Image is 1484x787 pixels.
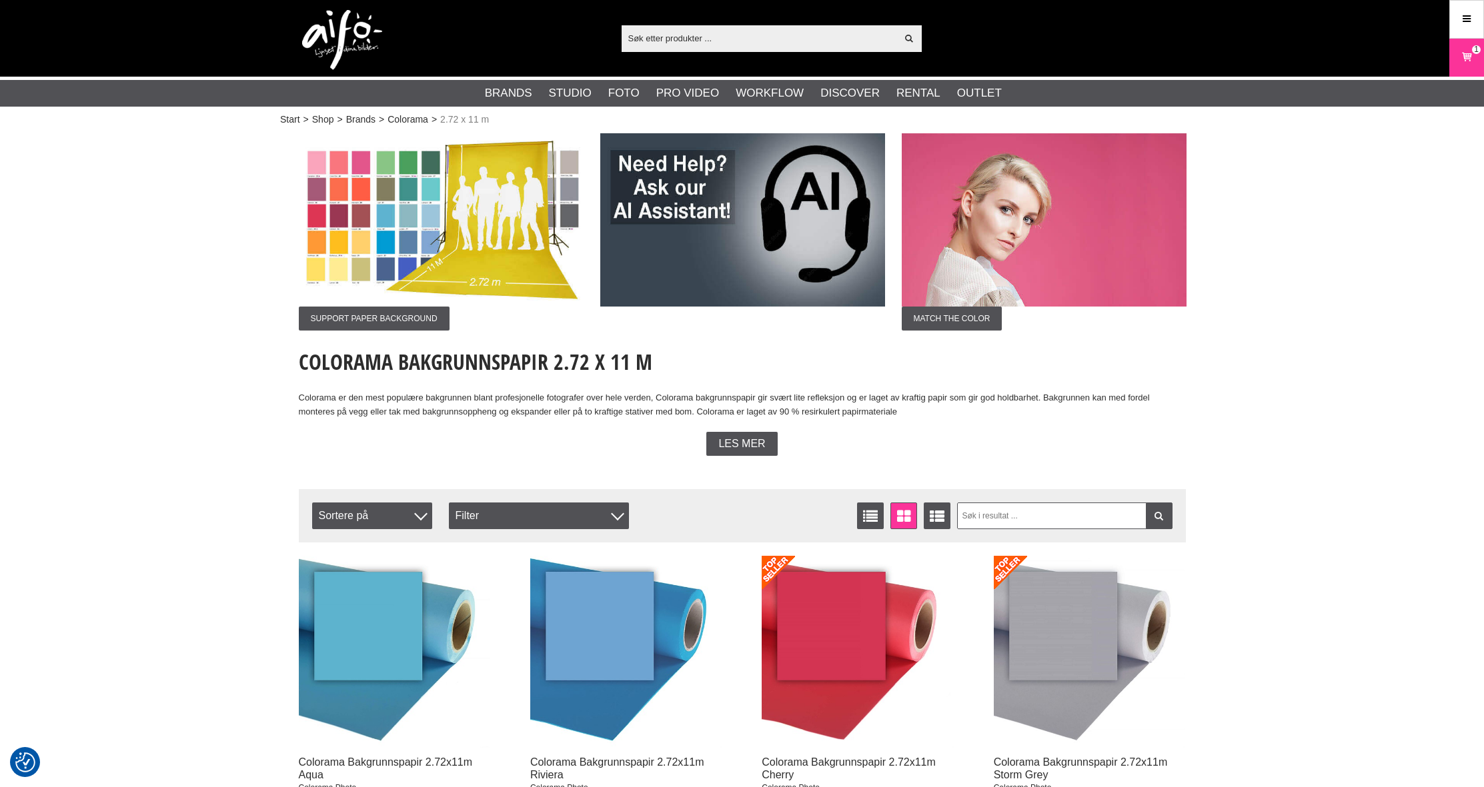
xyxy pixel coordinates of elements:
[530,556,722,748] img: Colorama Bakgrunnspapir 2.72x11m Riviera
[440,113,489,127] span: 2.72 x 11 m
[388,113,428,127] a: Colorama
[902,133,1187,307] img: Ad:002 ban-colorama-272x11-001.jpg
[736,85,804,102] a: Workflow
[299,133,584,331] a: Ad:003 ban-colorama-272x11.jpgSupport Paper Background
[299,347,1186,377] h1: Colorama Bakgrunnspapir 2.72 x 11 m
[857,502,884,529] a: Vis liste
[762,556,954,748] img: Colorama Bakgrunnspapir 2.72x11m Cherry
[820,85,880,102] a: Discover
[957,85,1002,102] a: Outlet
[890,502,917,529] a: Vindusvisning
[994,756,1168,780] a: Colorama Bakgrunnspapir 2.72x11m Storm Grey
[449,502,629,529] div: Filter
[299,391,1186,419] p: Colorama er den mest populære bakgrunnen blant profesjonelle fotografer over hele verden, Coloram...
[299,756,473,780] a: Colorama Bakgrunnspapir 2.72x11m Aqua
[902,307,1002,331] span: Match the color
[762,756,936,780] a: Colorama Bakgrunnspapir 2.72x11m Cherry
[1474,43,1479,55] span: 1
[718,438,765,450] span: Les mer
[994,556,1186,748] img: Colorama Bakgrunnspapir 2.72x11m Storm Grey
[432,113,437,127] span: >
[896,85,940,102] a: Rental
[15,752,35,772] img: Revisit consent button
[312,502,432,529] span: Sortere på
[622,28,897,48] input: Søk etter produkter ...
[530,756,704,780] a: Colorama Bakgrunnspapir 2.72x11m Riviera
[15,750,35,774] button: Samtykkepreferanser
[600,133,885,307] img: Ad:007 ban-elin-AIelin-eng.jpg
[379,113,384,127] span: >
[1146,502,1173,529] a: Filter
[485,85,532,102] a: Brands
[299,133,584,307] img: Ad:003 ban-colorama-272x11.jpg
[303,113,309,127] span: >
[1450,42,1483,73] a: 1
[280,113,300,127] a: Start
[337,113,342,127] span: >
[346,113,376,127] a: Brands
[312,113,334,127] a: Shop
[608,85,640,102] a: Foto
[656,85,719,102] a: Pro Video
[299,556,491,748] img: Colorama Bakgrunnspapir 2.72x11m Aqua
[924,502,950,529] a: Utvidet liste
[902,133,1187,331] a: Ad:002 ban-colorama-272x11-001.jpgMatch the color
[299,307,450,331] span: Support Paper Background
[302,10,382,70] img: logo.png
[957,502,1173,529] input: Søk i resultat ...
[549,85,592,102] a: Studio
